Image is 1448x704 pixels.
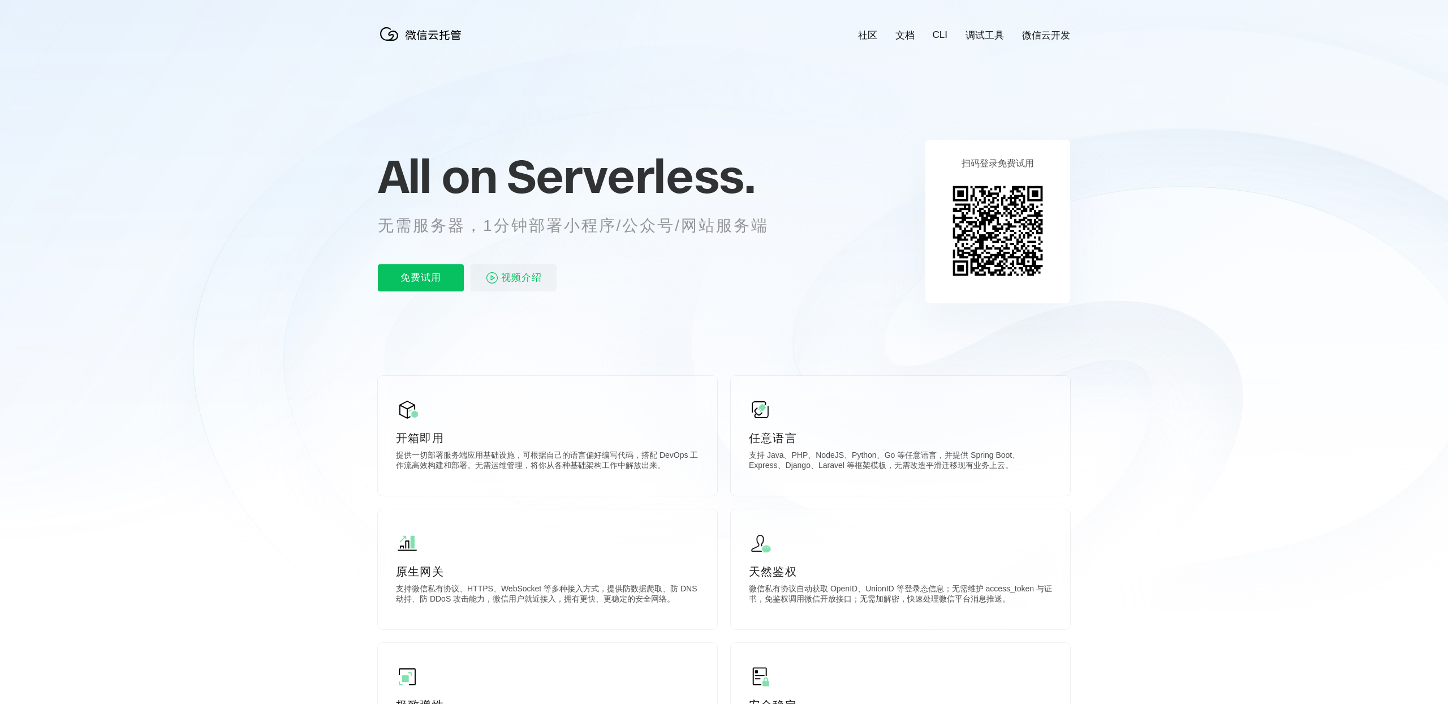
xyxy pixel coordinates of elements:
[1022,29,1070,42] a: 微信云开发
[507,148,755,204] span: Serverless.
[501,264,542,291] span: 视频介绍
[378,37,468,47] a: 微信云托管
[858,29,877,42] a: 社区
[933,29,947,41] a: CLI
[962,158,1034,170] p: 扫码登录免费试用
[396,564,699,579] p: 原生网关
[749,430,1052,446] p: 任意语言
[378,148,496,204] span: All on
[749,564,1052,579] p: 天然鉴权
[966,29,1004,42] a: 调试工具
[749,584,1052,607] p: 微信私有协议自动获取 OpenID、UnionID 等登录态信息；无需维护 access_token 与证书，免鉴权调用微信开放接口；无需加解密，快速处理微信平台消息推送。
[396,584,699,607] p: 支持微信私有协议、HTTPS、WebSocket 等多种接入方式，提供防数据爬取、防 DNS 劫持、防 DDoS 攻击能力，微信用户就近接入，拥有更快、更稳定的安全网络。
[749,450,1052,473] p: 支持 Java、PHP、NodeJS、Python、Go 等任意语言，并提供 Spring Boot、Express、Django、Laravel 等框架模板，无需改造平滑迁移现有业务上云。
[378,264,464,291] p: 免费试用
[378,214,790,237] p: 无需服务器，1分钟部署小程序/公众号/网站服务端
[485,271,499,285] img: video_play.svg
[396,430,699,446] p: 开箱即用
[396,450,699,473] p: 提供一切部署服务端应用基础设施，可根据自己的语言偏好编写代码，搭配 DevOps 工作流高效构建和部署。无需运维管理，将你从各种基础架构工作中解放出来。
[895,29,915,42] a: 文档
[378,23,468,45] img: 微信云托管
